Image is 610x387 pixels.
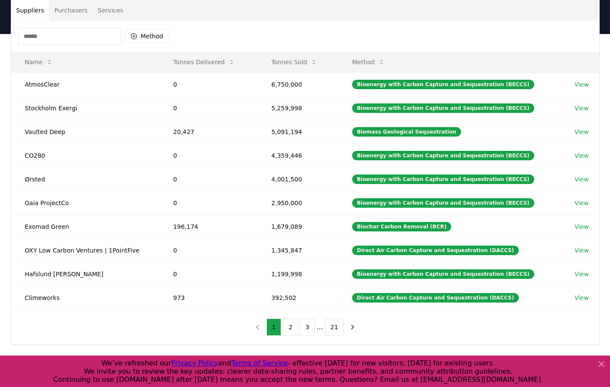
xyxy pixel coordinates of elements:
[316,322,323,332] li: ...
[18,53,60,71] button: Name
[11,120,160,144] td: Vaulted Deep
[159,120,257,144] td: 20,427
[257,96,338,120] td: 5,259,998
[159,167,257,191] td: 0
[325,318,344,336] button: 21
[11,238,160,262] td: OXY Low Carbon Ventures | 1PointFive
[574,80,588,89] a: View
[352,175,534,184] div: Bioenergy with Carbon Capture and Sequestration (BECCS)
[11,96,160,120] td: Stockholm Exergi
[352,80,534,89] div: Bioenergy with Carbon Capture and Sequestration (BECCS)
[159,215,257,238] td: 196,174
[283,318,298,336] button: 2
[159,262,257,286] td: 0
[352,151,534,160] div: Bioenergy with Carbon Capture and Sequestration (BECCS)
[257,238,338,262] td: 1,345,847
[257,191,338,215] td: 2,950,000
[159,191,257,215] td: 0
[257,144,338,167] td: 4,359,446
[159,72,257,96] td: 0
[352,103,534,113] div: Bioenergy with Carbon Capture and Sequestration (BECCS)
[352,198,534,208] div: Bioenergy with Carbon Capture and Sequestration (BECCS)
[166,53,242,71] button: Tonnes Delivered
[159,144,257,167] td: 0
[345,53,392,71] button: Method
[300,318,315,336] button: 3
[257,72,338,96] td: 6,750,000
[266,318,282,336] button: 1
[257,215,338,238] td: 1,679,089
[11,144,160,167] td: CO280
[257,286,338,309] td: 392,502
[352,269,534,279] div: Bioenergy with Carbon Capture and Sequestration (BECCS)
[574,151,588,160] a: View
[159,96,257,120] td: 0
[574,104,588,112] a: View
[574,293,588,302] a: View
[257,120,338,144] td: 5,091,194
[11,167,160,191] td: Ørsted
[11,286,160,309] td: Climeworks
[574,270,588,278] a: View
[574,246,588,255] a: View
[574,128,588,136] a: View
[257,167,338,191] td: 4,001,500
[352,293,519,303] div: Direct Air Carbon Capture and Sequestration (DACCS)
[11,191,160,215] td: Gaia ProjectCo
[574,199,588,207] a: View
[11,215,160,238] td: Exomad Green
[257,262,338,286] td: 1,199,998
[11,262,160,286] td: Hafslund [PERSON_NAME]
[345,318,360,336] button: next page
[125,29,169,43] button: Method
[159,286,257,309] td: 973
[352,222,451,231] div: Biochar Carbon Removal (BCR)
[11,72,160,96] td: AtmosClear
[159,238,257,262] td: 0
[264,53,324,71] button: Tonnes Sold
[352,246,519,255] div: Direct Air Carbon Capture and Sequestration (DACCS)
[352,127,461,137] div: Biomass Geological Sequestration
[574,222,588,231] a: View
[574,175,588,184] a: View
